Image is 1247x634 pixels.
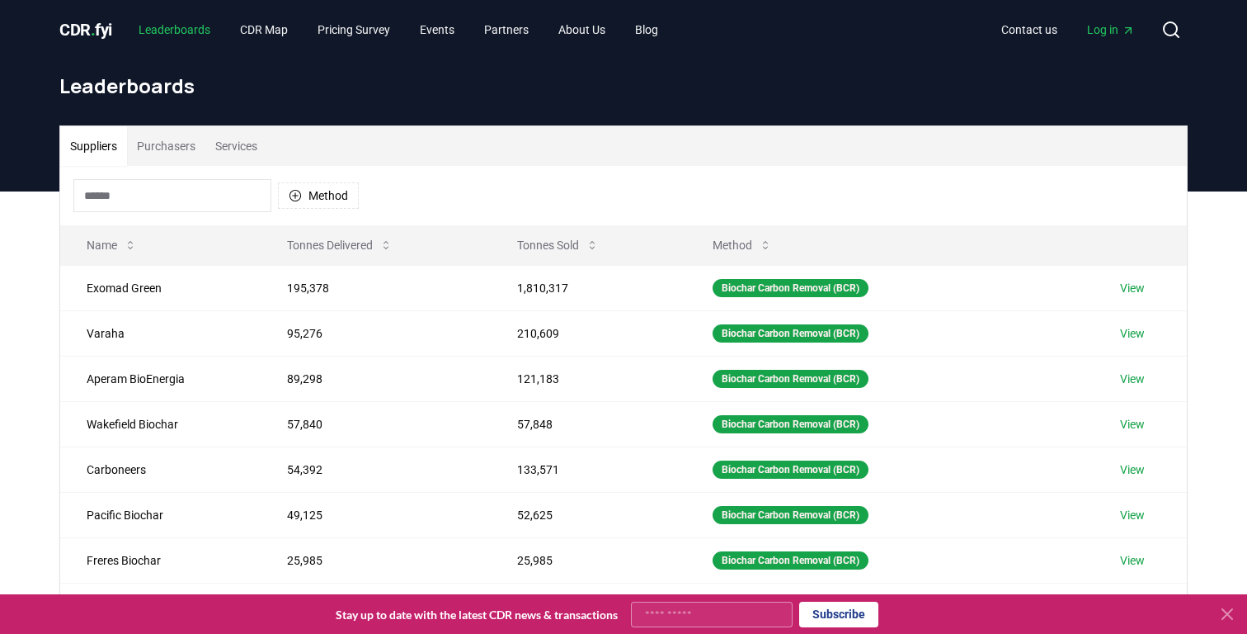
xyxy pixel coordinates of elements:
[504,229,612,262] button: Tonnes Sold
[622,15,671,45] a: Blog
[59,73,1188,99] h1: Leaderboards
[713,461,868,479] div: Biochar Carbon Removal (BCR)
[60,537,261,583] td: Freres Biochar
[1120,371,1145,387] a: View
[125,15,224,45] a: Leaderboards
[59,20,112,40] span: CDR fyi
[261,401,491,447] td: 57,840
[1120,552,1145,569] a: View
[491,265,686,310] td: 1,810,317
[278,182,359,209] button: Method
[491,537,686,583] td: 25,985
[491,447,686,492] td: 133,571
[491,401,686,447] td: 57,848
[491,583,686,628] td: 34,404
[60,310,261,356] td: Varaha
[988,15,1148,45] nav: Main
[1074,15,1148,45] a: Log in
[60,401,261,447] td: Wakefield Biochar
[988,15,1071,45] a: Contact us
[713,324,868,343] div: Biochar Carbon Removal (BCR)
[1120,507,1145,523] a: View
[1120,461,1145,478] a: View
[60,265,261,310] td: Exomad Green
[60,447,261,492] td: Carboneers
[205,126,267,166] button: Services
[1120,280,1145,296] a: View
[261,356,491,401] td: 89,298
[491,492,686,537] td: 52,625
[60,356,261,401] td: Aperam BioEnergia
[1087,21,1135,38] span: Log in
[471,15,542,45] a: Partners
[73,229,150,262] button: Name
[127,126,205,166] button: Purchasers
[713,506,868,524] div: Biochar Carbon Removal (BCR)
[713,279,868,297] div: Biochar Carbon Removal (BCR)
[59,18,112,41] a: CDR.fyi
[60,492,261,537] td: Pacific Biochar
[125,15,671,45] nav: Main
[261,265,491,310] td: 195,378
[261,492,491,537] td: 49,125
[713,370,868,388] div: Biochar Carbon Removal (BCR)
[713,551,868,570] div: Biochar Carbon Removal (BCR)
[699,229,785,262] button: Method
[227,15,301,45] a: CDR Map
[261,583,491,628] td: 23,685
[1120,325,1145,342] a: View
[274,229,406,262] button: Tonnes Delivered
[545,15,619,45] a: About Us
[261,447,491,492] td: 54,392
[407,15,468,45] a: Events
[91,20,96,40] span: .
[1120,416,1145,433] a: View
[713,415,868,433] div: Biochar Carbon Removal (BCR)
[261,537,491,583] td: 25,985
[60,126,127,166] button: Suppliers
[261,310,491,356] td: 95,276
[491,310,686,356] td: 210,609
[491,356,686,401] td: 121,183
[60,583,261,628] td: Planboo
[304,15,403,45] a: Pricing Survey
